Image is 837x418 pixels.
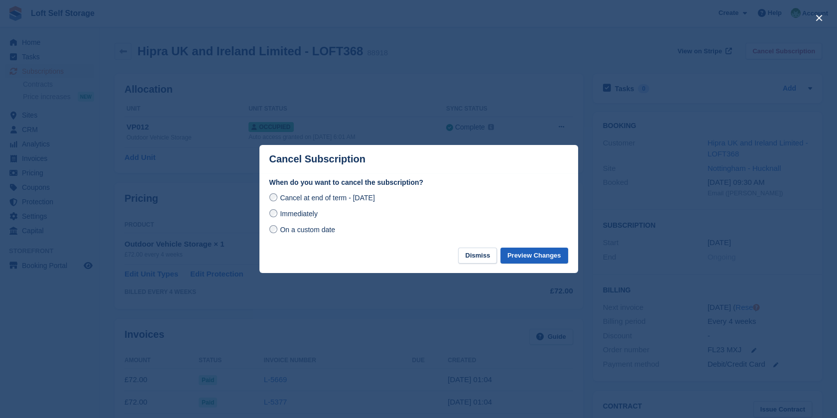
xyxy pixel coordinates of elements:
[500,248,568,264] button: Preview Changes
[269,193,277,201] input: Cancel at end of term - [DATE]
[280,226,335,234] span: On a custom date
[280,194,374,202] span: Cancel at end of term - [DATE]
[280,210,317,218] span: Immediately
[269,177,568,188] label: When do you want to cancel the subscription?
[269,209,277,217] input: Immediately
[269,153,365,165] p: Cancel Subscription
[458,248,497,264] button: Dismiss
[269,225,277,233] input: On a custom date
[811,10,827,26] button: close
